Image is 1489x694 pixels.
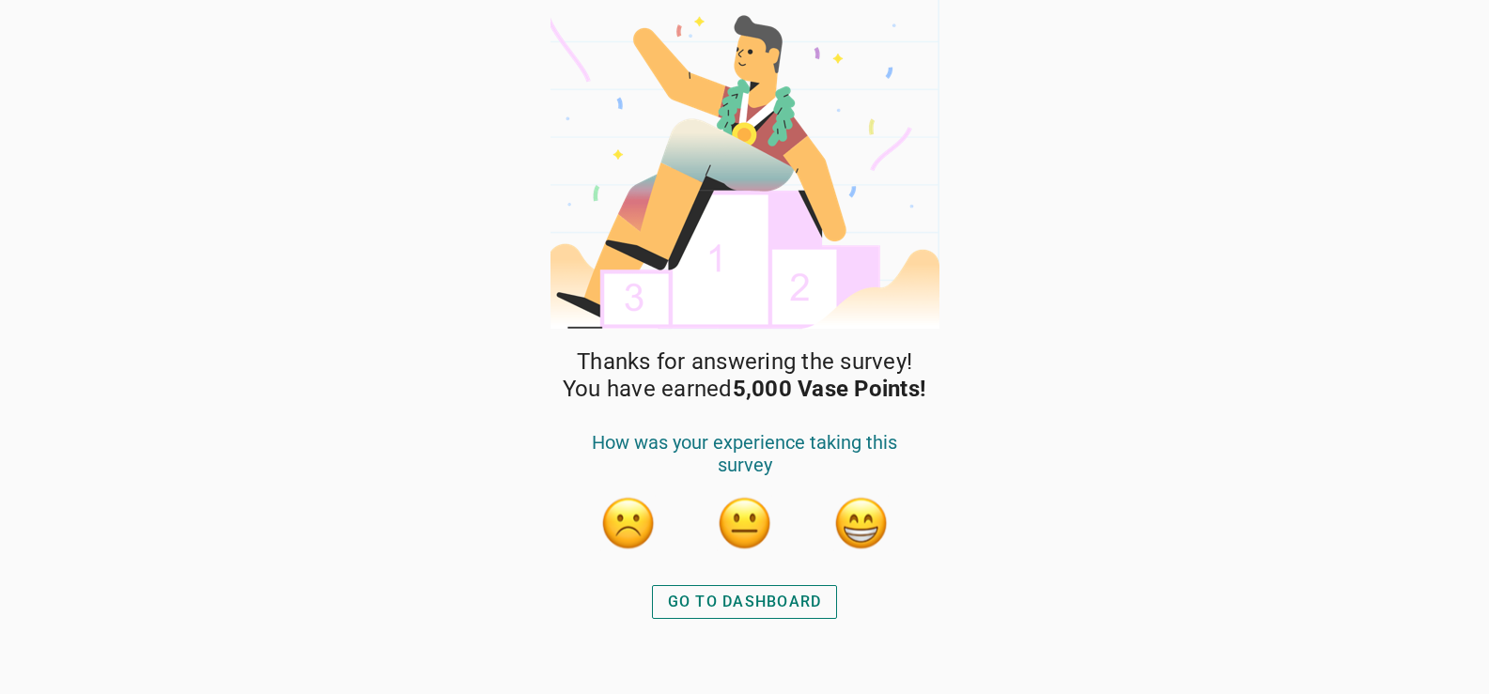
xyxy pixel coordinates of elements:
span: You have earned [563,376,926,403]
button: GO TO DASHBOARD [652,585,838,619]
span: Thanks for answering the survey! [577,348,912,376]
strong: 5,000 Vase Points! [733,376,927,402]
div: How was your experience taking this survey [570,431,920,495]
div: GO TO DASHBOARD [668,591,822,613]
